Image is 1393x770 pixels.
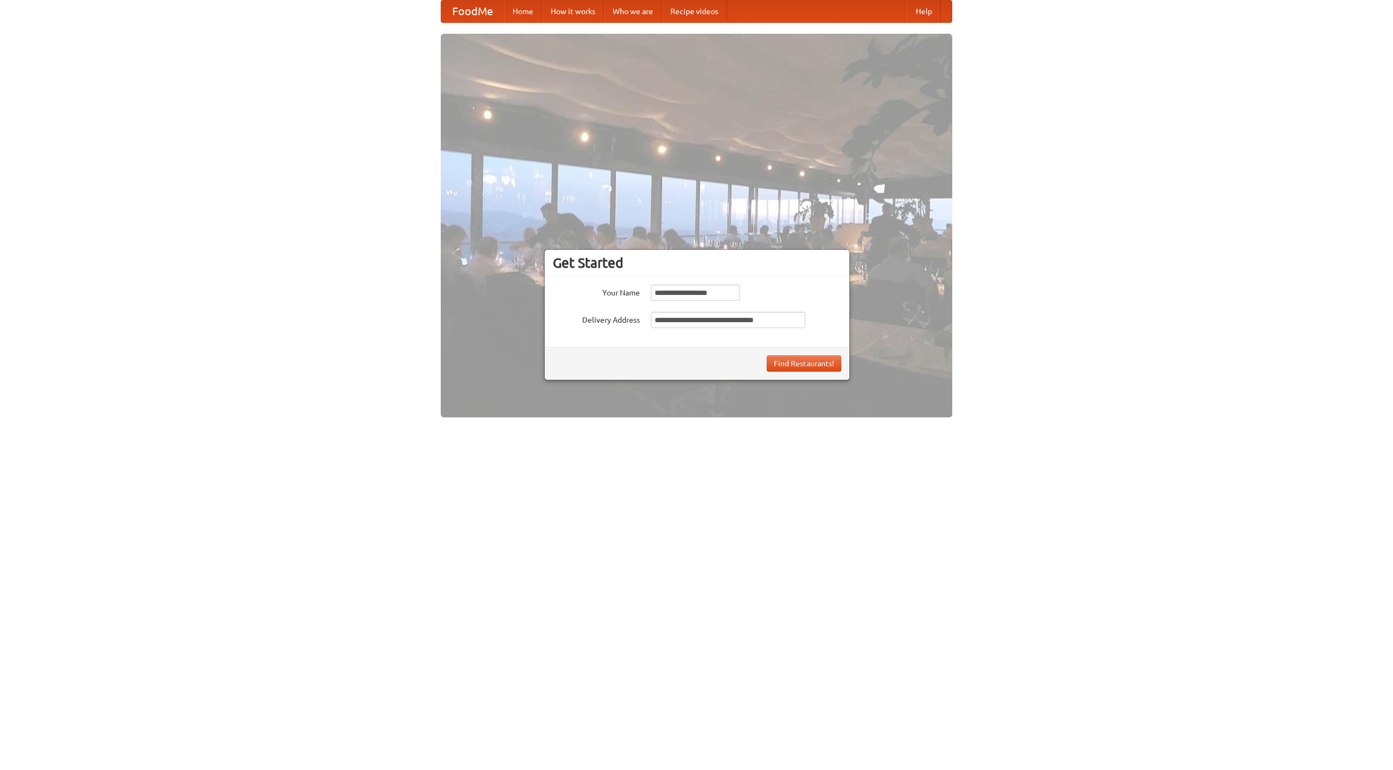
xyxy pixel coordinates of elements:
label: Delivery Address [553,312,640,325]
a: Recipe videos [662,1,727,22]
a: How it works [542,1,604,22]
a: Home [504,1,542,22]
h3: Get Started [553,255,841,271]
a: Who we are [604,1,662,22]
a: FoodMe [441,1,504,22]
button: Find Restaurants! [767,355,841,372]
label: Your Name [553,285,640,298]
a: Help [907,1,941,22]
